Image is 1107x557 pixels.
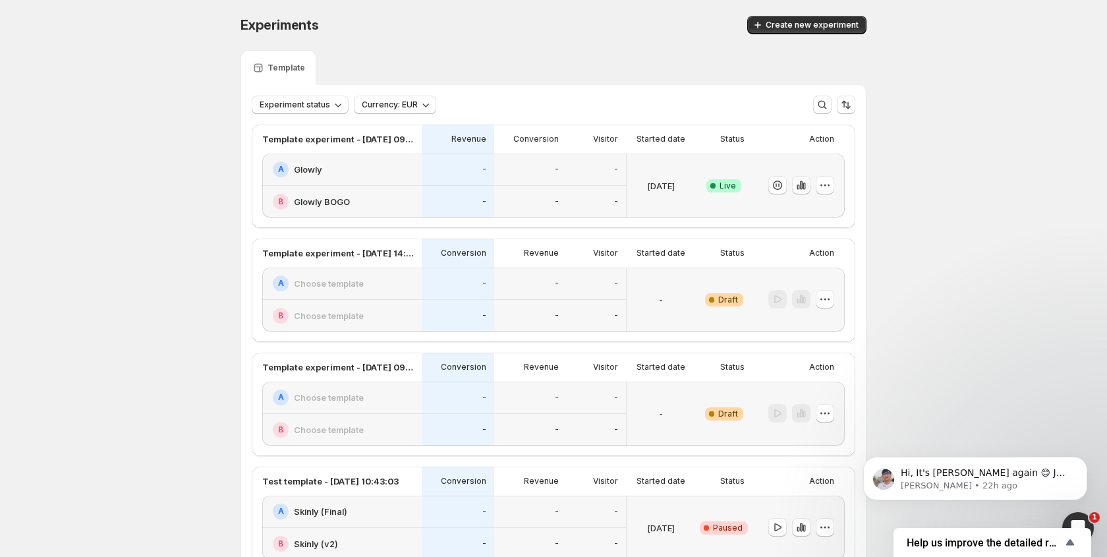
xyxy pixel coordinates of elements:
p: Status [720,248,745,258]
iframe: Intercom notifications message [843,429,1107,521]
p: - [659,293,663,307]
h2: A [278,164,284,175]
p: Visitor [593,134,618,144]
span: Live [720,181,736,191]
button: Create new experiment [747,16,866,34]
button: Experiment status [252,96,349,114]
p: - [614,278,618,289]
p: - [614,425,618,435]
p: - [614,196,618,207]
span: Paused [713,523,743,533]
p: Revenue [524,476,559,486]
p: Template experiment - [DATE] 14:37:52 [262,247,414,260]
span: Draft [718,295,738,305]
h2: A [278,506,284,517]
p: - [482,164,486,175]
span: 1 [1089,512,1100,523]
p: Conversion [513,134,559,144]
p: [DATE] [647,179,675,192]
p: - [659,407,663,421]
p: Started date [637,362,685,372]
p: Action [809,476,834,486]
button: Sort the results [837,96,855,114]
p: - [482,539,486,549]
p: Visitor [593,248,618,258]
p: Action [809,248,834,258]
p: - [555,425,559,435]
p: - [555,539,559,549]
h2: A [278,392,284,403]
span: Create new experiment [766,20,859,30]
h2: Choose template [294,277,364,290]
h2: Skinly (v2) [294,537,338,550]
p: Revenue [524,248,559,258]
p: - [614,392,618,403]
span: Currency: EUR [362,100,418,110]
p: - [555,196,559,207]
p: Action [809,134,834,144]
p: - [482,196,486,207]
p: - [614,310,618,321]
p: Conversion [441,476,486,486]
p: Conversion [441,362,486,372]
p: - [555,506,559,517]
p: Template experiment - [DATE] 09:47:04 [262,361,414,374]
p: - [614,506,618,517]
h2: Glowly BOGO [294,195,350,208]
p: - [555,310,559,321]
p: Conversion [441,248,486,258]
span: Help us improve the detailed report for A/B campaigns [907,537,1062,549]
p: Status [720,134,745,144]
p: - [482,392,486,403]
p: Test template - [DATE] 10:43:03 [262,475,399,488]
p: Revenue [451,134,486,144]
p: Action [809,362,834,372]
p: Started date [637,248,685,258]
p: - [614,539,618,549]
button: Currency: EUR [354,96,436,114]
p: - [555,164,559,175]
p: Revenue [524,362,559,372]
span: Experiment status [260,100,330,110]
iframe: Intercom live chat [1062,512,1094,544]
p: Started date [637,134,685,144]
span: Experiments [241,17,319,33]
h2: A [278,278,284,289]
h2: B [278,425,283,435]
button: Show survey - Help us improve the detailed report for A/B campaigns [907,535,1078,550]
h2: Choose template [294,391,364,404]
p: - [482,506,486,517]
h2: Choose template [294,309,364,322]
p: Visitor [593,476,618,486]
p: Started date [637,476,685,486]
p: Status [720,362,745,372]
h2: B [278,539,283,549]
p: - [482,310,486,321]
p: Template experiment - [DATE] 09:59:05 [262,132,414,146]
h2: Skinly (Final) [294,505,347,518]
p: Template [268,63,305,73]
p: [DATE] [647,521,675,535]
p: - [614,164,618,175]
p: Status [720,476,745,486]
p: - [555,278,559,289]
p: - [482,278,486,289]
h2: B [278,196,283,207]
h2: B [278,310,283,321]
p: - [482,425,486,435]
p: Visitor [593,362,618,372]
h2: Choose template [294,423,364,436]
h2: Glowly [294,163,322,176]
p: - [555,392,559,403]
span: Draft [718,409,738,419]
